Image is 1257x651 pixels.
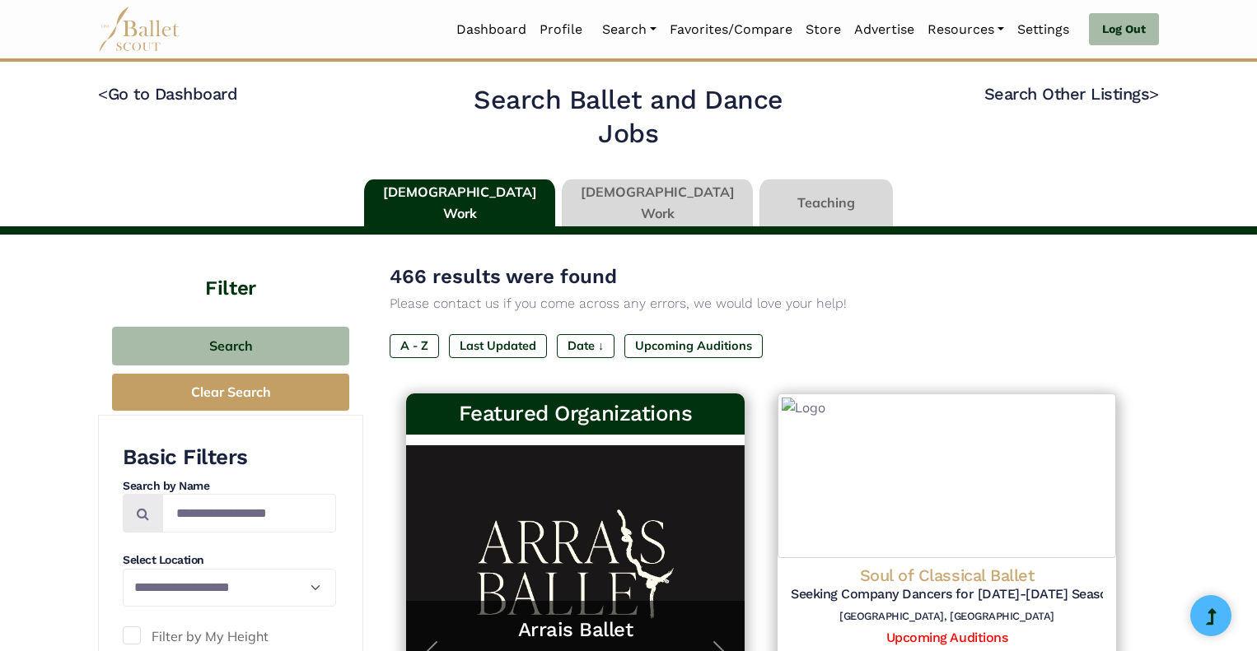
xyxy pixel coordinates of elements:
h4: Filter [98,235,363,302]
p: Please contact us if you come across any errors, we would love your help! [390,293,1133,314]
label: Date ↓ [557,334,614,357]
h3: Featured Organizations [419,400,731,428]
a: Resources [921,12,1011,47]
input: Search by names... [162,494,336,532]
a: Arrais Ballet [423,617,728,643]
li: Teaching [756,179,896,227]
label: A - Z [390,334,439,357]
a: Upcoming Auditions [886,630,1007,645]
span: 466 results were found [390,265,617,288]
a: Advertise [848,12,921,47]
h4: Search by Name [123,478,336,495]
h2: Search Ballet and Dance Jobs [443,83,815,151]
a: Profile [533,12,589,47]
a: Log Out [1089,13,1159,46]
a: Dashboard [450,12,533,47]
li: [DEMOGRAPHIC_DATA] Work [558,179,756,227]
li: [DEMOGRAPHIC_DATA] Work [361,179,558,227]
a: Search [596,12,663,47]
h4: Select Location [123,552,336,569]
code: < [98,83,108,104]
a: <Go to Dashboard [98,84,237,104]
h6: [GEOGRAPHIC_DATA], [GEOGRAPHIC_DATA] [791,610,1103,624]
button: Search [112,327,349,365]
h3: Basic Filters [123,444,336,472]
h4: Soul of Classical Ballet [791,565,1103,586]
label: Last Updated [449,334,547,357]
a: Search Other Listings> [984,84,1159,104]
label: Upcoming Auditions [624,334,763,357]
img: Logo [778,393,1116,558]
a: Favorites/Compare [663,12,799,47]
a: Store [799,12,848,47]
button: Clear Search [112,374,349,411]
code: > [1149,83,1159,104]
a: Settings [1011,12,1076,47]
h5: Seeking Company Dancers for [DATE]-[DATE] Season [791,586,1103,603]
